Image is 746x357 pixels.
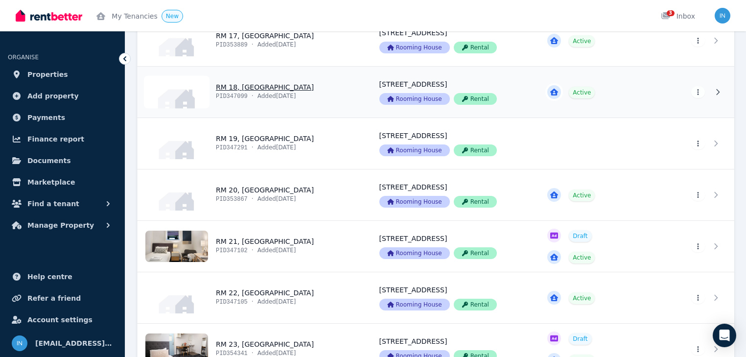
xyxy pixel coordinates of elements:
a: View details for RM 22, 4 Park Parade [669,272,734,323]
a: View details for RM 18, 4 Park Parade [138,67,368,118]
a: View details for RM 18, 4 Park Parade [669,67,734,118]
a: View details for RM 20, 4 Park Parade [536,169,669,220]
a: Account settings [8,310,117,330]
a: Finance report [8,129,117,149]
a: View details for RM 21, 4 Park Parade [669,221,734,272]
a: Properties [8,65,117,84]
span: 3 [667,10,675,16]
a: View details for RM 22, 4 Park Parade [138,272,368,323]
a: View details for RM 17, 4 Park Parade [536,15,669,66]
a: Help centre [8,267,117,286]
a: View details for RM 20, 4 Park Parade [138,169,368,220]
button: More options [691,138,705,149]
button: More options [691,35,705,47]
span: Help centre [27,271,72,283]
span: [EMAIL_ADDRESS][DOMAIN_NAME] [35,337,113,349]
img: info@museliving.com.au [715,8,730,24]
span: Manage Property [27,219,94,231]
a: View details for RM 21, 4 Park Parade [368,221,536,272]
img: RentBetter [16,8,82,23]
span: Add property [27,90,79,102]
a: View details for RM 22, 4 Park Parade [368,272,536,323]
a: View details for RM 20, 4 Park Parade [368,169,536,220]
span: New [166,13,179,20]
span: Find a tenant [27,198,79,210]
a: View details for RM 19, 4 Park Parade [669,118,734,169]
span: Account settings [27,314,93,326]
a: View details for RM 18, 4 Park Parade [368,67,536,118]
span: ORGANISE [8,54,39,61]
button: Find a tenant [8,194,117,214]
a: View details for RM 18, 4 Park Parade [536,67,669,118]
span: Documents [27,155,71,167]
a: View details for RM 20, 4 Park Parade [669,169,734,220]
a: View details for RM 17, 4 Park Parade [368,15,536,66]
button: More options [691,343,705,355]
div: Open Intercom Messenger [713,324,736,347]
button: More options [691,292,705,304]
a: Documents [8,151,117,170]
button: More options [691,86,705,98]
a: View details for RM 17, 4 Park Parade [138,15,368,66]
span: Properties [27,69,68,80]
div: Inbox [661,11,695,21]
a: View details for RM 21, 4 Park Parade [138,221,368,272]
a: View details for RM 19, 4 Park Parade [138,118,368,169]
a: View details for RM 19, 4 Park Parade [536,118,669,169]
img: info@museliving.com.au [12,335,27,351]
a: Refer a friend [8,288,117,308]
span: Marketplace [27,176,75,188]
span: Refer a friend [27,292,81,304]
button: More options [691,240,705,252]
a: View details for RM 21, 4 Park Parade [536,221,669,272]
button: More options [691,189,705,201]
button: Manage Property [8,215,117,235]
span: Finance report [27,133,84,145]
span: Payments [27,112,65,123]
a: Add property [8,86,117,106]
a: Marketplace [8,172,117,192]
a: View details for RM 22, 4 Park Parade [536,272,669,323]
a: View details for RM 19, 4 Park Parade [368,118,536,169]
a: View details for RM 17, 4 Park Parade [669,15,734,66]
a: Payments [8,108,117,127]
